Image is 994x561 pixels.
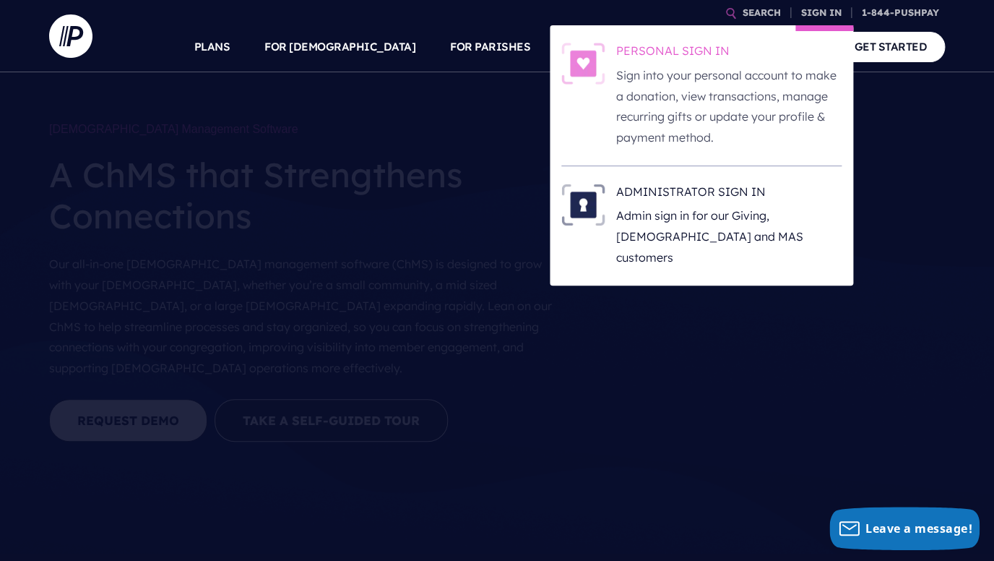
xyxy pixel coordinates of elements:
[561,184,605,226] img: ADMINISTRATOR SIGN IN - Illustration
[829,507,980,550] button: Leave a message!
[264,22,415,72] a: FOR [DEMOGRAPHIC_DATA]
[837,32,946,61] a: GET STARTED
[565,22,629,72] a: SOLUTIONS
[450,22,530,72] a: FOR PARISHES
[561,43,842,148] a: PERSONAL SIGN IN - Illustration PERSONAL SIGN IN Sign into your personal account to make a donati...
[561,43,605,85] img: PERSONAL SIGN IN - Illustration
[561,184,842,268] a: ADMINISTRATOR SIGN IN - Illustration ADMINISTRATOR SIGN IN Admin sign in for our Giving, [DEMOGRA...
[865,521,972,536] span: Leave a message!
[616,65,842,148] p: Sign into your personal account to make a donation, view transactions, manage recurring gifts or ...
[616,205,842,267] p: Admin sign in for our Giving, [DEMOGRAPHIC_DATA] and MAS customers
[748,22,802,72] a: COMPANY
[194,22,230,72] a: PLANS
[616,43,842,64] h6: PERSONAL SIGN IN
[616,184,842,205] h6: ADMINISTRATOR SIGN IN
[664,22,714,72] a: EXPLORE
